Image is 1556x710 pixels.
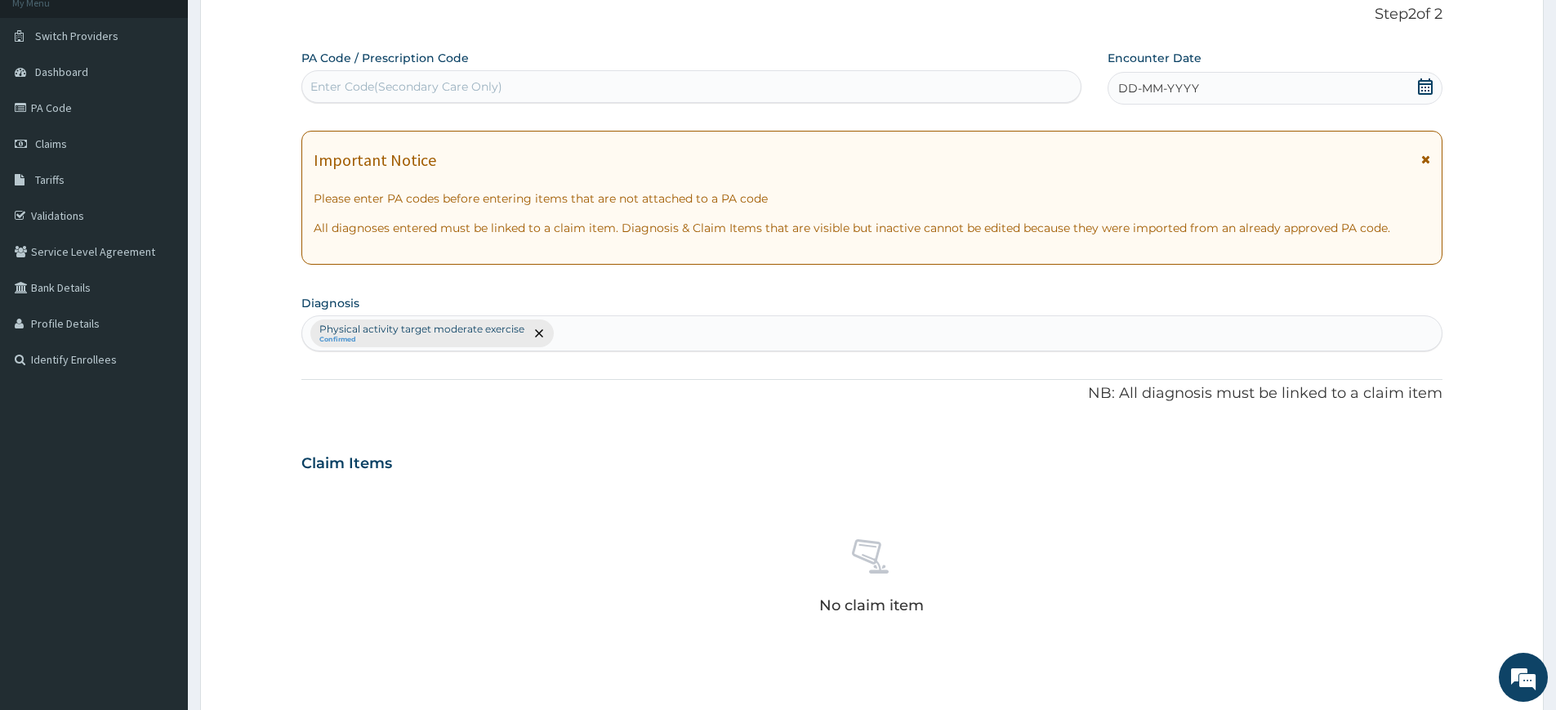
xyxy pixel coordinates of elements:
span: DD-MM-YYYY [1118,80,1199,96]
img: d_794563401_company_1708531726252_794563401 [30,82,66,123]
h1: Important Notice [314,151,436,169]
p: All diagnoses entered must be linked to a claim item. Diagnosis & Claim Items that are visible bu... [314,220,1430,236]
span: Dashboard [35,65,88,79]
div: Minimize live chat window [268,8,307,47]
label: Diagnosis [301,295,359,311]
h3: Claim Items [301,455,392,473]
span: Claims [35,136,67,151]
label: PA Code / Prescription Code [301,50,469,66]
p: Step 2 of 2 [301,6,1442,24]
div: Chat with us now [85,92,274,113]
textarea: Type your message and hit 'Enter' [8,446,311,503]
p: Please enter PA codes before entering items that are not attached to a PA code [314,190,1430,207]
span: Switch Providers [35,29,118,43]
p: No claim item [819,597,924,614]
div: Enter Code(Secondary Care Only) [310,78,502,95]
label: Encounter Date [1108,50,1202,66]
span: Tariffs [35,172,65,187]
p: NB: All diagnosis must be linked to a claim item [301,383,1442,404]
span: We're online! [95,206,225,371]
